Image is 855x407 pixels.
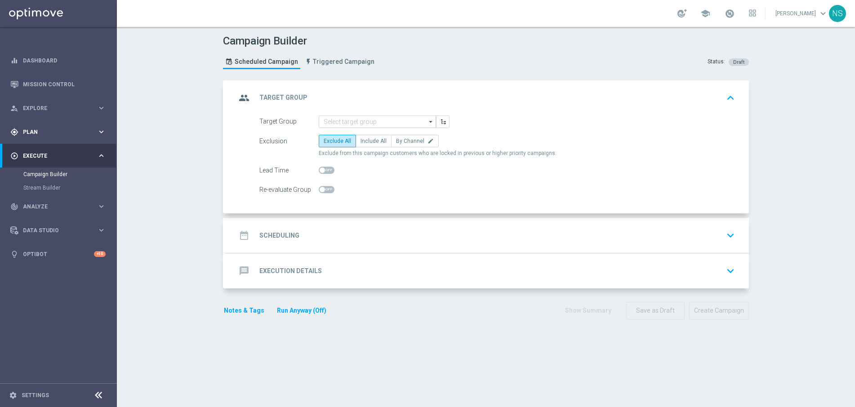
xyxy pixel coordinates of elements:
[23,49,106,72] a: Dashboard
[775,7,829,20] a: [PERSON_NAME]keyboard_arrow_down
[259,183,319,196] div: Re-evaluate Group
[236,90,252,106] i: group
[23,204,97,209] span: Analyze
[10,152,97,160] div: Execute
[97,202,106,211] i: keyboard_arrow_right
[10,72,106,96] div: Mission Control
[97,151,106,160] i: keyboard_arrow_right
[236,263,252,279] i: message
[10,250,18,258] i: lightbulb
[259,115,319,128] div: Target Group
[23,72,106,96] a: Mission Control
[10,104,97,112] div: Explore
[303,54,377,69] a: Triggered Campaign
[708,58,725,66] div: Status:
[319,115,436,128] input: Select target group
[724,229,737,242] i: keyboard_arrow_down
[223,35,379,48] h1: Campaign Builder
[10,128,97,136] div: Plan
[10,105,106,112] button: person_search Explore keyboard_arrow_right
[259,164,319,177] div: Lead Time
[729,58,749,65] colored-tag: Draft
[23,228,97,233] span: Data Studio
[10,227,106,234] button: Data Studio keyboard_arrow_right
[23,171,94,178] a: Campaign Builder
[23,153,97,159] span: Execute
[700,9,710,18] span: school
[259,267,322,275] h2: Execution Details
[223,54,300,69] a: Scheduled Campaign
[10,81,106,88] button: Mission Control
[689,302,749,319] button: Create Campaign
[10,226,97,234] div: Data Studio
[23,181,116,195] div: Stream Builder
[626,302,685,319] button: Save as Draft
[427,138,434,144] i: edit
[10,203,18,211] i: track_changes
[23,168,116,181] div: Campaign Builder
[10,152,18,160] i: play_circle_outline
[235,58,298,66] span: Scheduled Campaign
[723,262,738,279] button: keyboard_arrow_down
[10,203,106,210] button: track_changes Analyze keyboard_arrow_right
[10,57,106,64] button: equalizer Dashboard
[23,242,94,266] a: Optibot
[829,5,846,22] div: NS
[97,226,106,234] i: keyboard_arrow_right
[723,227,738,244] button: keyboard_arrow_down
[259,231,299,240] h2: Scheduling
[361,138,387,144] span: Include All
[324,138,351,144] span: Exclude All
[236,89,738,106] div: group Target Group keyboard_arrow_up
[10,203,97,211] div: Analyze
[236,227,252,243] i: date_range
[236,227,738,244] div: date_range Scheduling keyboard_arrow_down
[10,242,106,266] div: Optibot
[319,150,557,157] span: Exclude from this campaign customers who are locked in previous or higher priority campaigns.
[223,305,265,316] button: Notes & Tags
[236,262,738,279] div: message Execution Details keyboard_arrow_down
[723,89,738,106] button: keyboard_arrow_up
[10,152,106,159] button: play_circle_outline Execute keyboard_arrow_right
[427,116,436,128] i: arrow_drop_down
[97,104,106,112] i: keyboard_arrow_right
[259,93,307,102] h2: Target Group
[259,135,319,147] div: Exclusion
[10,128,18,136] i: gps_fixed
[733,59,744,65] span: Draft
[23,184,94,191] a: Stream Builder
[97,128,106,136] i: keyboard_arrow_right
[276,305,327,316] button: Run Anyway (Off)
[10,128,106,136] button: gps_fixed Plan keyboard_arrow_right
[94,251,106,257] div: +10
[10,104,18,112] i: person_search
[9,391,17,399] i: settings
[22,393,49,398] a: Settings
[313,58,374,66] span: Triggered Campaign
[23,129,97,135] span: Plan
[396,138,424,144] span: By Channel
[23,106,97,111] span: Explore
[10,49,106,72] div: Dashboard
[10,57,18,65] i: equalizer
[724,91,737,105] i: keyboard_arrow_up
[818,9,828,18] span: keyboard_arrow_down
[10,251,106,258] button: lightbulb Optibot +10
[724,264,737,278] i: keyboard_arrow_down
